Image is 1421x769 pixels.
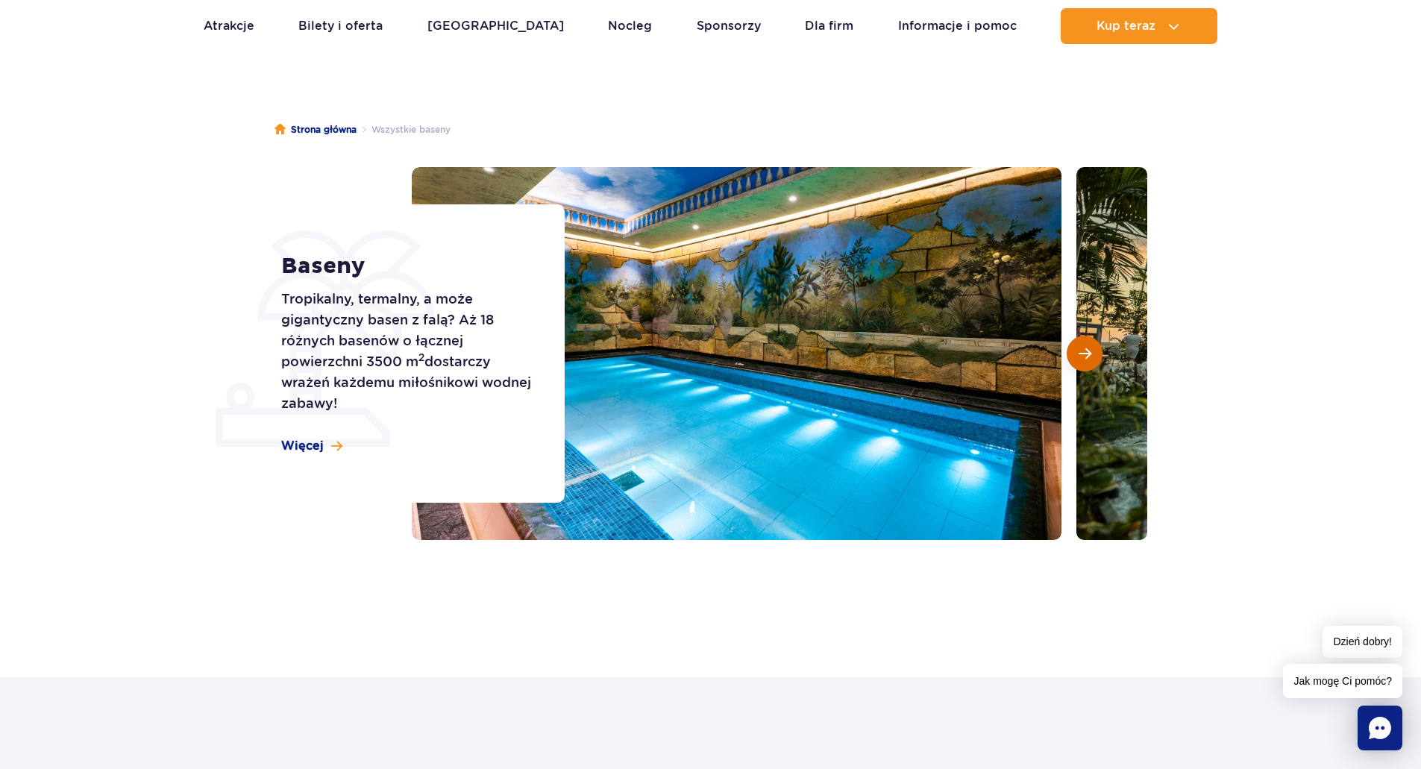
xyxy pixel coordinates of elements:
sup: 2 [418,351,424,363]
p: Tropikalny, termalny, a może gigantyczny basen z falą? Aż 18 różnych basenów o łącznej powierzchn... [281,289,531,414]
div: Chat [1358,706,1402,750]
button: Kup teraz [1061,8,1217,44]
a: Nocleg [608,8,652,44]
h1: Baseny [281,253,531,280]
span: Dzień dobry! [1323,626,1402,658]
a: Więcej [281,438,342,454]
a: Informacje i pomoc [898,8,1017,44]
a: Bilety i oferta [298,8,383,44]
button: Następny slajd [1067,336,1102,371]
a: Dla firm [805,8,853,44]
a: Sponsorzy [697,8,761,44]
a: Strona główna [275,122,357,137]
a: [GEOGRAPHIC_DATA] [427,8,564,44]
span: Więcej [281,438,324,454]
span: Kup teraz [1097,19,1155,33]
span: Jak mogę Ci pomóc? [1283,664,1402,698]
a: Atrakcje [204,8,254,44]
li: Wszystkie baseny [357,122,451,137]
img: Ciepły basen wewnętrzny z tropikalnymi malowidłami na ścianach [412,167,1061,540]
